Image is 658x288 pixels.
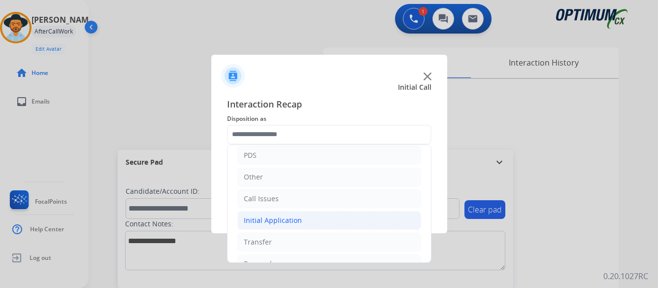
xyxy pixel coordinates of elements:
[227,113,431,125] span: Disposition as
[244,216,302,225] div: Initial Application
[244,150,257,160] div: PDS
[221,64,245,88] img: contactIcon
[244,194,279,204] div: Call Issues
[244,259,272,269] div: Renewal
[398,82,431,92] span: Initial Call
[244,237,272,247] div: Transfer
[244,172,263,182] div: Other
[603,270,648,282] p: 0.20.1027RC
[227,97,431,113] span: Interaction Recap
